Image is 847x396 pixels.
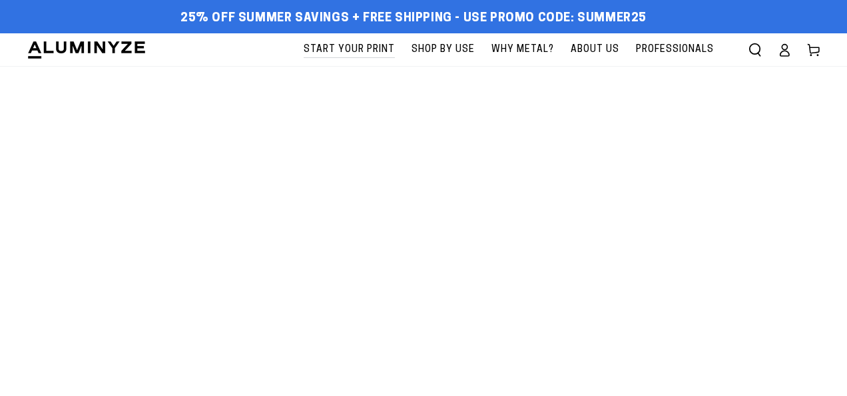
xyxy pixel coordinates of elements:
span: About Us [571,41,619,58]
img: Aluminyze [27,40,146,60]
summary: Search our site [740,35,770,65]
a: Professionals [629,33,720,66]
span: Why Metal? [491,41,554,58]
a: Why Metal? [485,33,561,66]
a: About Us [564,33,626,66]
span: Professionals [636,41,714,58]
span: 25% off Summer Savings + Free Shipping - Use Promo Code: SUMMER25 [180,11,647,26]
a: Shop By Use [405,33,481,66]
a: Start Your Print [297,33,402,66]
span: Start Your Print [304,41,395,58]
span: Shop By Use [412,41,475,58]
